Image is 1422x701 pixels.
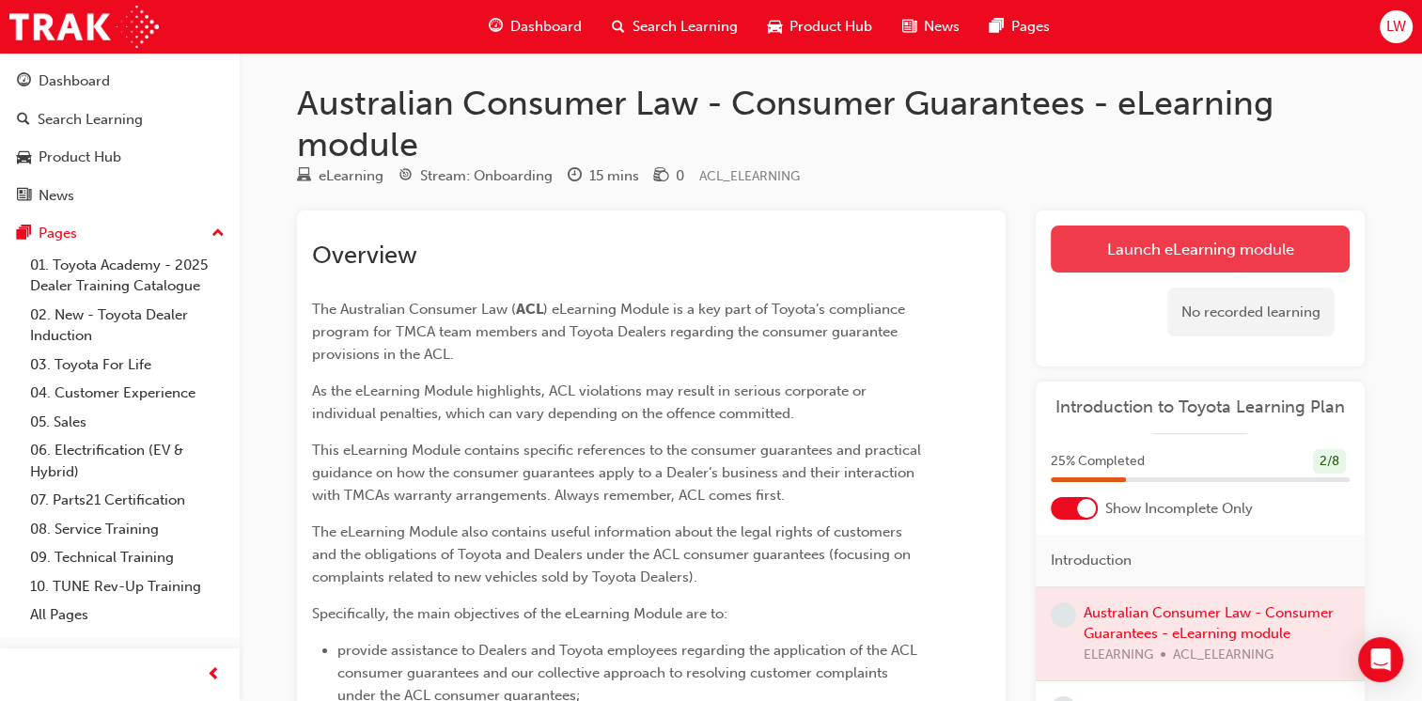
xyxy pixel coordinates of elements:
[312,301,909,363] span: ) eLearning Module is a key part of Toyota’s compliance program for TMCA team members and Toyota ...
[23,436,232,486] a: 06. Electrification (EV & Hybrid)
[39,147,121,168] div: Product Hub
[23,301,232,350] a: 02. New - Toyota Dealer Induction
[207,663,221,687] span: prev-icon
[23,251,232,301] a: 01. Toyota Academy - 2025 Dealer Training Catalogue
[8,179,232,213] a: News
[23,486,232,515] a: 07. Parts21 Certification
[676,165,684,187] div: 0
[8,64,232,99] a: Dashboard
[23,379,232,408] a: 04. Customer Experience
[8,140,232,175] a: Product Hub
[654,164,684,188] div: Price
[297,164,383,188] div: Type
[17,188,31,205] span: news-icon
[312,442,925,504] span: This eLearning Module contains specific references to the consumer guarantees and practical guida...
[753,8,887,46] a: car-iconProduct Hub
[23,600,232,630] a: All Pages
[975,8,1065,46] a: pages-iconPages
[1051,397,1350,418] a: Introduction to Toyota Learning Plan
[39,223,77,244] div: Pages
[1011,16,1050,38] span: Pages
[17,73,31,90] span: guage-icon
[516,301,543,318] span: ACL
[1380,10,1413,43] button: LW
[312,241,417,270] span: Overview
[8,60,232,216] button: DashboardSearch LearningProduct HubNews
[612,15,625,39] span: search-icon
[1105,498,1253,520] span: Show Incomplete Only
[1386,16,1406,38] span: LW
[8,216,232,251] button: Pages
[312,605,727,622] span: Specifically, the main objectives of the eLearning Module are to:
[1358,637,1403,682] div: Open Intercom Messenger
[319,165,383,187] div: eLearning
[312,382,870,422] span: As the eLearning Module highlights, ACL violations may result in serious corporate or individual ...
[398,164,553,188] div: Stream
[633,16,738,38] span: Search Learning
[312,301,516,318] span: The Australian Consumer Law (
[924,16,960,38] span: News
[23,408,232,437] a: 05. Sales
[1051,602,1076,628] span: learningRecordVerb_NONE-icon
[312,523,914,585] span: The eLearning Module also contains useful information about the legal rights of customers and the...
[887,8,975,46] a: news-iconNews
[17,112,30,129] span: search-icon
[990,15,1004,39] span: pages-icon
[789,16,872,38] span: Product Hub
[297,83,1365,164] h1: Australian Consumer Law - Consumer Guarantees - eLearning module
[1051,451,1145,473] span: 25 % Completed
[489,15,503,39] span: guage-icon
[39,70,110,92] div: Dashboard
[654,168,668,185] span: money-icon
[398,168,413,185] span: target-icon
[23,543,232,572] a: 09. Technical Training
[510,16,582,38] span: Dashboard
[589,165,639,187] div: 15 mins
[39,185,74,207] div: News
[568,164,639,188] div: Duration
[568,168,582,185] span: clock-icon
[297,168,311,185] span: learningResourceType_ELEARNING-icon
[17,226,31,242] span: pages-icon
[768,15,782,39] span: car-icon
[23,572,232,601] a: 10. TUNE Rev-Up Training
[8,102,232,137] a: Search Learning
[23,515,232,544] a: 08. Service Training
[9,6,159,48] img: Trak
[420,165,553,187] div: Stream: Onboarding
[17,149,31,166] span: car-icon
[1051,550,1132,571] span: Introduction
[474,8,597,46] a: guage-iconDashboard
[38,109,143,131] div: Search Learning
[902,15,916,39] span: news-icon
[597,8,753,46] a: search-iconSearch Learning
[1167,288,1335,337] div: No recorded learning
[1051,226,1350,273] a: Launch eLearning module
[699,168,800,184] span: Learning resource code
[1313,449,1346,475] div: 2 / 8
[23,350,232,380] a: 03. Toyota For Life
[211,222,225,246] span: up-icon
